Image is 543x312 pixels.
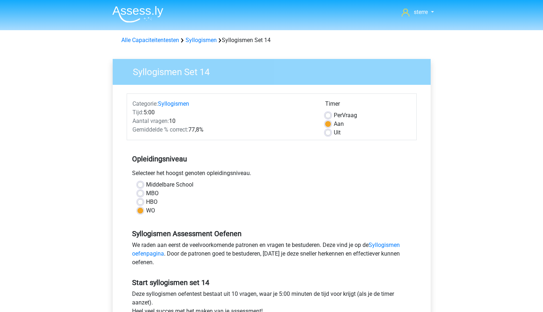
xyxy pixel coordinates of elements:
[112,6,163,23] img: Assessly
[334,111,357,120] label: Vraag
[132,118,169,124] span: Aantal vragen:
[186,37,217,43] a: Syllogismen
[132,100,158,107] span: Categorie:
[132,152,411,166] h5: Opleidingsniveau
[127,125,320,134] div: 77,8%
[146,189,159,198] label: MBO
[132,126,188,133] span: Gemiddelde % correct:
[146,198,158,206] label: HBO
[132,278,411,287] h5: Start syllogismen set 14
[334,112,342,119] span: Per
[118,36,425,45] div: Syllogismen Set 14
[399,8,436,17] a: sterre
[127,108,320,117] div: 5:00
[121,37,179,43] a: Alle Capaciteitentesten
[146,206,155,215] label: WO
[146,180,193,189] label: Middelbare School
[132,229,411,238] h5: Syllogismen Assessment Oefenen
[124,64,425,78] h3: Syllogismen Set 14
[334,128,341,137] label: Uit
[127,117,320,125] div: 10
[414,9,428,15] span: sterre
[132,109,144,116] span: Tijd:
[334,120,344,128] label: Aan
[325,100,411,111] div: Timer
[127,241,417,270] div: We raden aan eerst de veelvoorkomende patronen en vragen te bestuderen. Deze vind je op de . Door...
[127,169,417,180] div: Selecteer het hoogst genoten opleidingsniveau.
[158,100,189,107] a: Syllogismen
